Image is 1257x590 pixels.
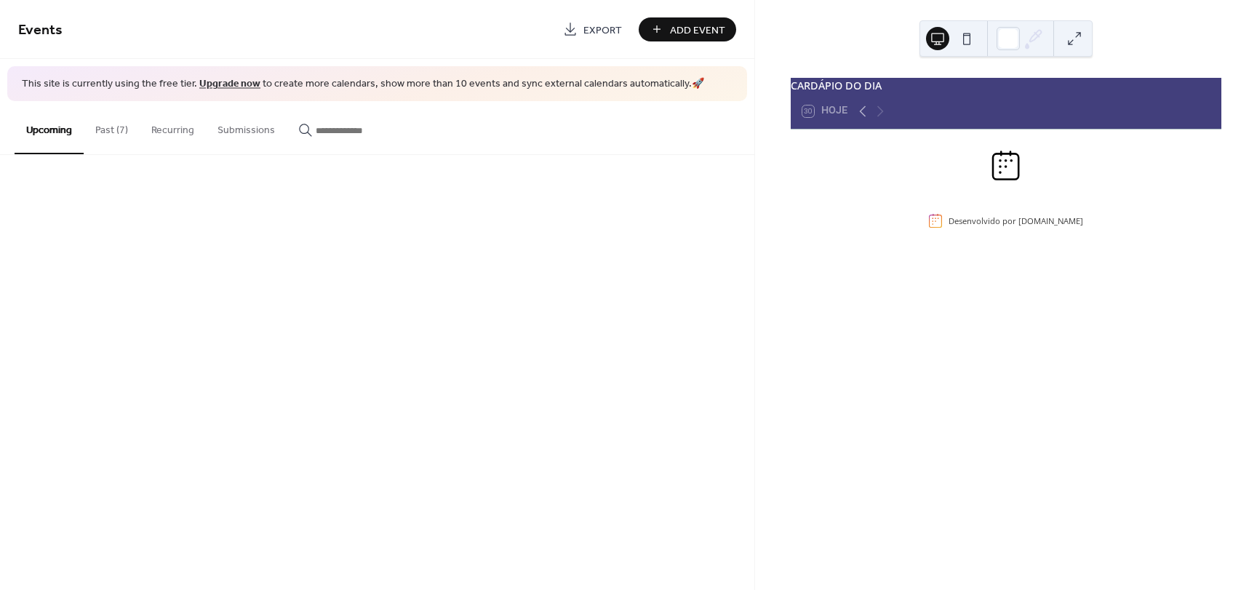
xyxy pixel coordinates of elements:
[583,23,622,38] span: Export
[949,215,1083,226] div: Desenvolvido por
[206,101,287,153] button: Submissions
[1018,215,1083,226] a: [DOMAIN_NAME]
[15,101,84,154] button: Upcoming
[140,101,206,153] button: Recurring
[199,74,260,94] a: Upgrade now
[639,17,736,41] button: Add Event
[670,23,725,38] span: Add Event
[84,101,140,153] button: Past (7)
[18,16,63,44] span: Events
[791,78,1221,94] div: CARDÁPIO DO DIA
[552,17,633,41] a: Export
[22,77,704,92] span: This site is currently using the free tier. to create more calendars, show more than 10 events an...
